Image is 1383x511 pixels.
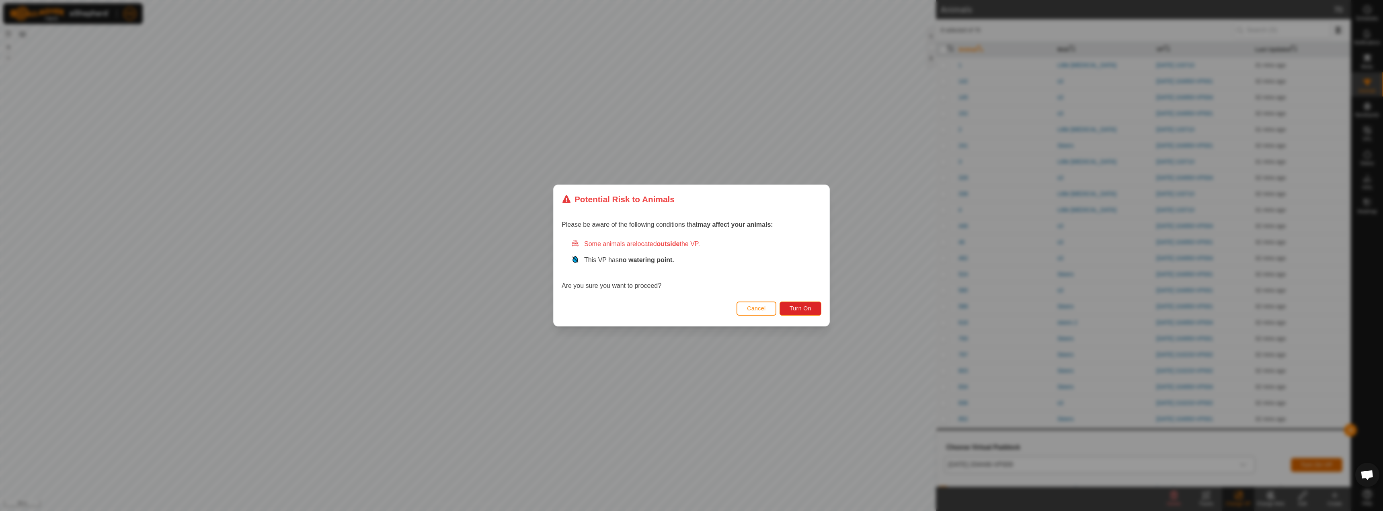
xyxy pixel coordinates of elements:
[562,221,773,228] span: Please be aware of the following conditions that
[636,240,700,247] span: located the VP.
[780,302,821,316] button: Turn On
[562,193,675,205] div: Potential Risk to Animals
[698,221,773,228] strong: may affect your animals:
[562,239,821,291] div: Are you sure you want to proceed?
[584,257,674,263] span: This VP has
[790,305,811,312] span: Turn On
[747,305,766,312] span: Cancel
[1355,463,1379,487] div: Open chat
[571,239,821,249] div: Some animals are
[657,240,680,247] strong: outside
[619,257,674,263] strong: no watering point.
[737,302,776,316] button: Cancel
